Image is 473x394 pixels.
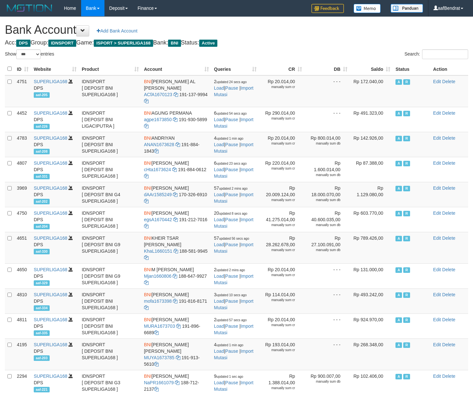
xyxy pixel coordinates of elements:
span: aaf-202 [34,199,50,204]
a: SUPERLIGA168 [34,79,67,84]
td: 4651 [14,232,31,263]
a: SUPERLIGA168 [34,135,67,141]
a: Edit [433,342,441,347]
td: Rp 491.323,00 [350,107,393,132]
td: 4195 [14,338,31,370]
td: Rp 800.014,00 [305,132,350,157]
a: Edit [433,374,441,379]
span: BNI [144,292,152,297]
span: aaf-208 [34,149,50,154]
span: BNI [144,267,152,272]
td: DPS [31,107,79,132]
span: 2 [214,79,247,84]
a: Copy cHta1673624 to clipboard [172,167,177,172]
td: IDNSPORT [ DEPOSIT BNI G4 SUPERLIGA168 ] [79,182,141,207]
a: Edit [433,79,441,84]
a: SUPERLIGA168 [34,317,67,322]
span: Running [403,161,410,166]
a: Pause [225,167,238,172]
td: 4811 [14,313,31,338]
a: Edit [433,235,441,241]
td: Rp 789.426,00 [350,232,393,263]
td: M [PERSON_NAME] 188-647-9927 [141,263,212,288]
a: Delete [442,317,455,322]
a: MUYA1673785 [144,355,175,360]
td: AGUNG PERMANA 191-930-5899 [141,107,212,132]
a: Pause [225,242,238,247]
span: updated 1 min ago [216,137,243,140]
a: Copy 1918168171 to clipboard [144,305,149,310]
img: Button%20Memo.svg [354,4,381,13]
a: Copy 1919135610 to clipboard [154,362,159,367]
td: Rp 20.014,00 [259,75,305,107]
td: Rp 27.100.091,00 [305,232,350,263]
td: DPS [31,232,79,263]
label: Show entries [5,49,54,59]
span: ISPORT > SUPERLIGA168 [94,40,153,47]
a: Delete [442,110,455,116]
img: MOTION_logo.png [5,3,54,13]
a: Pause [225,299,238,304]
td: DPS [31,288,79,313]
td: [PERSON_NAME] 191-884-0612 [141,157,212,182]
a: dAAr1585249 [144,192,172,197]
td: - - - [305,338,350,370]
a: Edit [433,185,441,191]
a: Copy NaPR1661079 to clipboard [175,380,179,385]
span: DPS [16,40,30,47]
span: Running [403,236,410,241]
span: 20 [214,210,248,216]
span: 4 [214,342,244,347]
td: IDNSPORT [ DEPOSIT BNI G9 SUPERLIGA168 ] [79,232,141,263]
a: Load [214,299,224,304]
a: KhaL1660151 [144,248,172,254]
span: Running [403,111,410,116]
a: ANAN1673628 [144,142,174,147]
a: Import Mutasi [214,242,254,254]
a: Load [214,117,224,122]
a: Copy ANAN1673628 to clipboard [176,142,180,147]
span: updated 2 mins ago [219,187,248,190]
th: Website: activate to sort column ascending [31,63,79,75]
span: BNI [144,135,152,141]
a: Import Mutasi [214,324,254,335]
span: 6 [214,160,247,166]
td: IDNSPORT [ DEPOSIT BNI SUPERLIGA168 ] [79,157,141,182]
a: SUPERLIGA168 [34,292,67,297]
a: Load [214,380,224,385]
a: egsA1670442 [144,217,172,222]
a: Edit [433,135,441,141]
div: manually sum cr [262,141,295,146]
span: BNI [144,210,152,216]
a: SUPERLIGA168 [34,160,67,166]
td: Rp 1.129.080,00 [350,182,393,207]
a: Copy MUYA1673785 to clipboard [176,355,180,360]
span: Active [395,111,402,116]
td: DPS [31,263,79,288]
span: aaf-334 [34,305,50,311]
td: IDNSPORT [ DEPOSIT BNI G9 SUPERLIGA168 ] [79,263,141,288]
td: Rp 18.000.070,00 [305,182,350,207]
a: cHta1673624 [144,167,171,172]
td: Rp 142.926,00 [350,132,393,157]
td: DPS [31,75,79,107]
th: CR: activate to sort column ascending [259,63,305,75]
td: 4452 [14,107,31,132]
a: SUPERLIGA168 [34,210,67,216]
td: IDNSPORT [ DEPOSIT BNI SUPERLIGA168 ] [79,338,141,370]
th: Queries: activate to sort column ascending [212,63,260,75]
span: Active [395,267,402,273]
a: Copy 1887122137 to clipboard [154,387,159,392]
td: 4650 [14,263,31,288]
a: Pause [225,349,238,354]
div: manually sum cr [262,85,295,89]
td: Rp 20.009.124,00 [259,182,305,207]
td: IDNSPORT [ DEPOSIT BNI SUPERLIGA168 ] [79,132,141,157]
a: Pause [225,117,238,122]
div: manually sum cr [262,248,295,252]
a: ACfA1670123 [144,92,172,97]
span: | | [214,235,254,254]
td: [PERSON_NAME] 191-896-6689 [141,313,212,338]
a: Load [214,324,224,329]
span: BNI [144,185,152,191]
